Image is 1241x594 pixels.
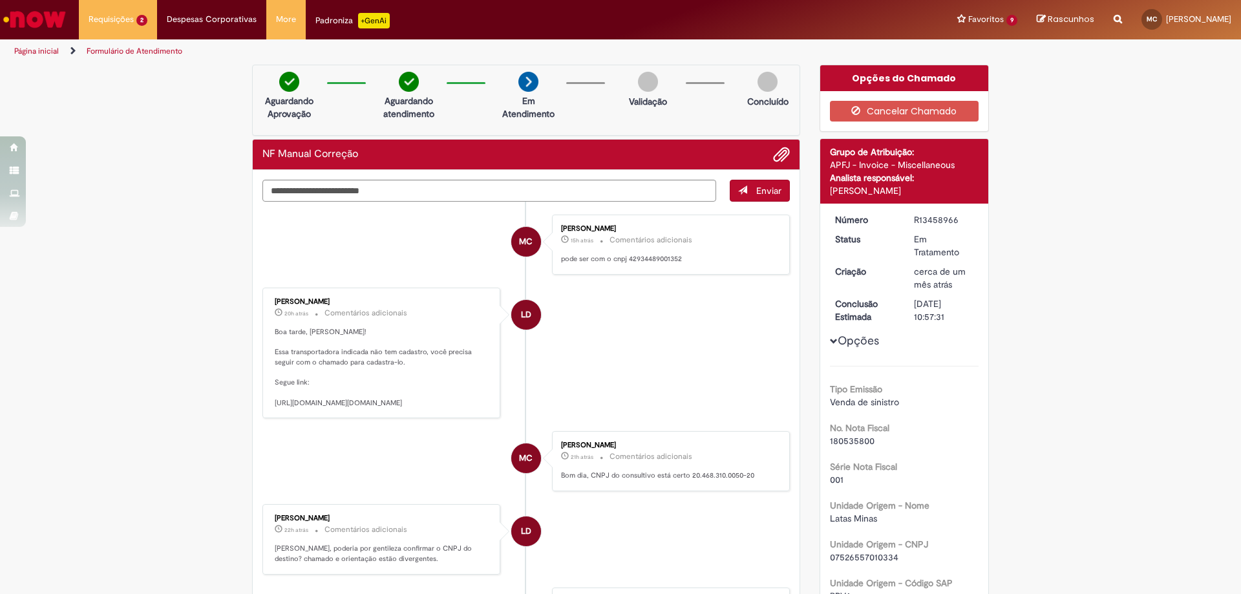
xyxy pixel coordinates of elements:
time: 28/08/2025 16:05:22 [914,266,966,290]
b: Unidade Origem - Código SAP [830,577,953,589]
span: 2 [136,15,147,26]
b: Série Nota Fiscal [830,461,897,472]
span: More [276,13,296,26]
p: +GenAi [358,13,390,28]
span: 07526557010334 [830,551,898,563]
time: 29/09/2025 09:54:26 [284,526,308,534]
div: Grupo de Atribuição: [830,145,979,158]
small: Comentários adicionais [324,308,407,319]
button: Enviar [730,180,790,202]
img: arrow-next.png [518,72,538,92]
span: Favoritos [968,13,1004,26]
span: 15h atrás [571,237,593,244]
div: Analista responsável: [830,171,979,184]
time: 29/09/2025 10:46:32 [571,453,593,461]
b: Unidade Origem - CNPJ [830,538,928,550]
b: Unidade Origem - Nome [830,500,929,511]
p: pode ser com o cnpj 42934489001352 [561,254,776,264]
b: No. Nota Fiscal [830,422,889,434]
img: img-circle-grey.png [638,72,658,92]
img: check-circle-green.png [279,72,299,92]
dt: Criação [825,265,905,278]
img: ServiceNow [1,6,68,32]
div: Em Tratamento [914,233,974,259]
small: Comentários adicionais [610,235,692,246]
div: 28/08/2025 16:05:22 [914,265,974,291]
time: 29/09/2025 17:14:51 [571,237,593,244]
b: Tipo Emissão [830,383,882,395]
span: 9 [1006,15,1017,26]
img: img-circle-grey.png [758,72,778,92]
p: [PERSON_NAME], poderia por gentileza confirmar o CNPJ do destino? chamado e orientação estão dive... [275,544,490,564]
span: 20h atrás [284,310,308,317]
p: Em Atendimento [497,94,560,120]
div: APFJ - Invoice - Miscellaneous [830,158,979,171]
p: Concluído [747,95,789,108]
span: LD [521,516,531,547]
span: MC [1147,15,1157,23]
span: Rascunhos [1048,13,1094,25]
span: 180535800 [830,435,875,447]
div: MariaEliza Costa [511,227,541,257]
span: LD [521,299,531,330]
a: Formulário de Atendimento [87,46,182,56]
dt: Número [825,213,905,226]
span: MC [519,443,533,474]
div: [PERSON_NAME] [275,298,490,306]
div: MariaEliza Costa [511,443,541,473]
small: Comentários adicionais [324,524,407,535]
div: Padroniza [315,13,390,28]
div: [PERSON_NAME] [830,184,979,197]
div: Opções do Chamado [820,65,989,91]
textarea: Digite sua mensagem aqui... [262,180,716,202]
div: Larissa Davide [511,300,541,330]
p: Boa tarde, [PERSON_NAME]! Essa transportadora indicada não tem cadastro, você precisa seguir com ... [275,327,490,408]
button: Adicionar anexos [773,146,790,163]
span: MC [519,226,533,257]
p: Validação [629,95,667,108]
span: [PERSON_NAME] [1166,14,1231,25]
dt: Conclusão Estimada [825,297,905,323]
div: [PERSON_NAME] [561,441,776,449]
div: Larissa Davide [511,516,541,546]
span: Despesas Corporativas [167,13,257,26]
span: Venda de sinistro [830,396,899,408]
span: 21h atrás [571,453,593,461]
div: [DATE] 10:57:31 [914,297,974,323]
span: cerca de um mês atrás [914,266,966,290]
dt: Status [825,233,905,246]
div: R13458966 [914,213,974,226]
img: check-circle-green.png [399,72,419,92]
h2: NF Manual Correção Histórico de tíquete [262,149,358,160]
button: Cancelar Chamado [830,101,979,122]
p: Bom dia, CNPJ do consultivo está certo 20.468.310.0050-20 [561,471,776,481]
p: Aguardando atendimento [377,94,440,120]
a: Rascunhos [1037,14,1094,26]
ul: Trilhas de página [10,39,818,63]
p: Aguardando Aprovação [258,94,321,120]
div: [PERSON_NAME] [561,225,776,233]
span: Latas Minas [830,513,877,524]
span: Requisições [89,13,134,26]
a: Página inicial [14,46,59,56]
small: Comentários adicionais [610,451,692,462]
div: [PERSON_NAME] [275,514,490,522]
span: 001 [830,474,843,485]
span: 22h atrás [284,526,308,534]
time: 29/09/2025 11:23:14 [284,310,308,317]
span: Enviar [756,185,781,196]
